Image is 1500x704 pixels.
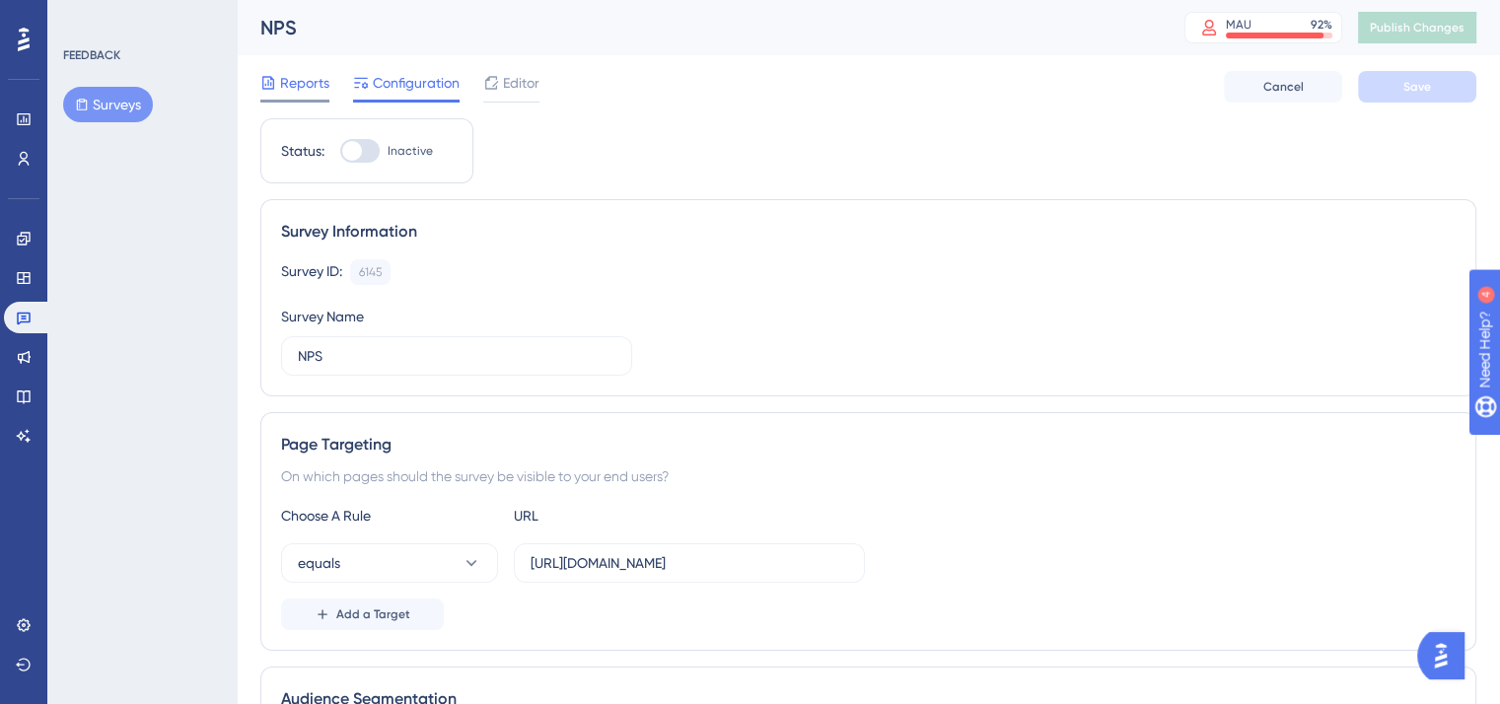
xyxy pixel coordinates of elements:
div: Survey Information [281,220,1456,244]
div: Survey Name [281,305,364,328]
button: Cancel [1224,71,1342,103]
span: Configuration [373,71,460,95]
span: Need Help? [46,5,123,29]
div: 92 % [1311,17,1332,33]
div: 6145 [359,264,382,280]
span: Cancel [1263,79,1304,95]
div: NPS [260,14,1135,41]
button: Publish Changes [1358,12,1476,43]
iframe: UserGuiding AI Assistant Launcher [1417,626,1476,685]
button: Save [1358,71,1476,103]
span: Publish Changes [1370,20,1464,35]
span: Inactive [388,143,433,159]
div: FEEDBACK [63,47,120,63]
div: Survey ID: [281,259,342,285]
span: Save [1403,79,1431,95]
input: yourwebsite.com/path [531,552,848,574]
div: 4 [137,10,143,26]
button: equals [281,543,498,583]
span: Reports [280,71,329,95]
button: Add a Target [281,598,444,630]
div: Page Targeting [281,433,1456,457]
button: Surveys [63,87,153,122]
div: On which pages should the survey be visible to your end users? [281,464,1456,488]
div: Choose A Rule [281,504,498,528]
input: Type your Survey name [298,345,615,367]
div: MAU [1226,17,1251,33]
div: URL [514,504,731,528]
span: equals [298,551,340,575]
span: Editor [503,71,539,95]
span: Add a Target [336,606,410,622]
div: Status: [281,139,324,163]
